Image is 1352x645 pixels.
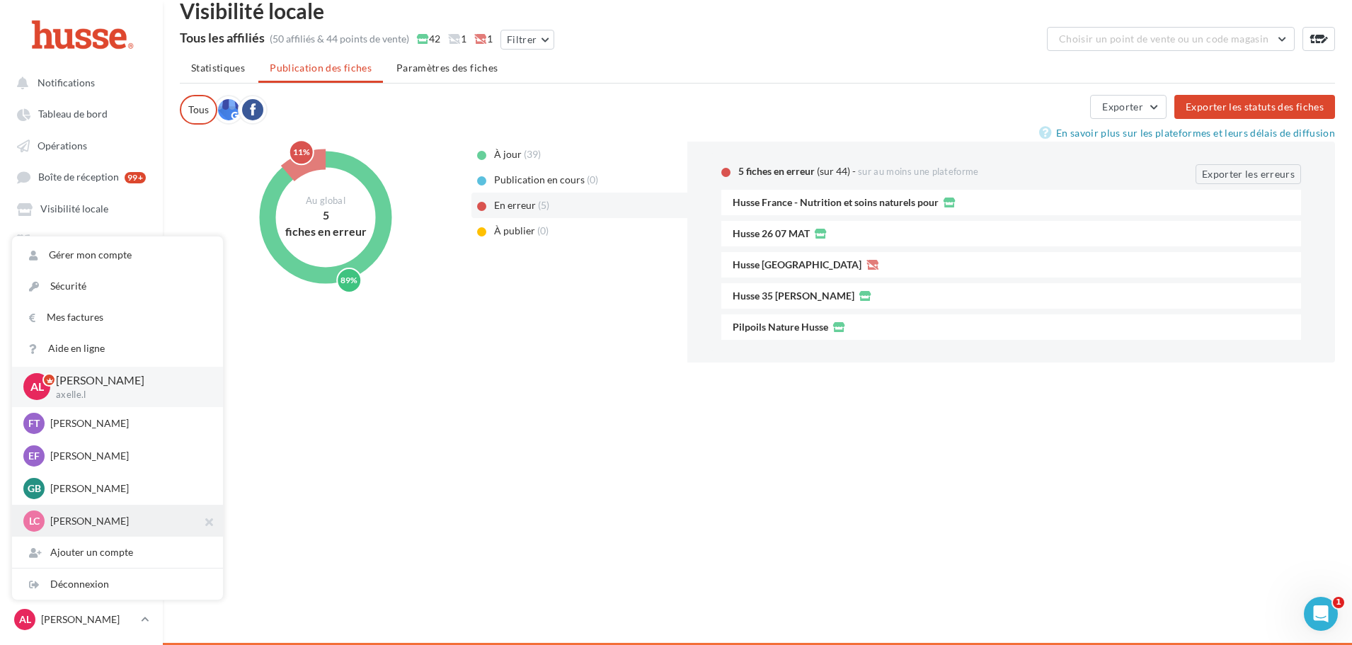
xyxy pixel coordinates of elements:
[283,224,368,240] div: fiches en erreur
[56,372,200,389] p: [PERSON_NAME]
[1304,597,1338,631] iframe: Intercom live chat
[1047,27,1295,51] button: Choisir un point de vente ou un code magasin
[494,224,535,236] span: À publier
[40,203,108,215] span: Visibilité locale
[50,481,206,496] p: [PERSON_NAME]
[12,302,223,333] a: Mes factures
[8,258,154,284] a: Équipe
[12,537,223,568] div: Ajouter un compte
[538,198,561,212] div: (5)
[417,32,440,46] span: 42
[494,148,522,160] span: À jour
[8,227,154,253] a: Médiathèque
[396,62,498,74] span: Paramètres des fiches
[29,514,40,528] span: LC
[474,32,493,46] span: 1
[8,101,154,126] a: Tableau de bord
[8,132,154,158] a: Opérations
[587,173,610,187] div: (0)
[283,195,368,207] div: Au global
[50,416,206,430] p: [PERSON_NAME]
[41,612,135,627] p: [PERSON_NAME]
[19,612,31,627] span: AL
[50,514,206,528] p: [PERSON_NAME]
[1174,95,1335,119] button: Exporter les statuts des fiches
[817,165,856,177] span: (sur 44) -
[1333,597,1344,608] span: 1
[38,76,95,89] span: Notifications
[8,195,154,221] a: Visibilité locale
[12,270,223,302] a: Sécurité
[38,139,87,152] span: Opérations
[30,379,44,395] span: AL
[8,69,149,95] button: Notifications
[12,569,223,600] div: Déconnexion
[500,30,554,50] button: Filtrer
[8,290,154,316] a: Campagnes
[50,449,206,463] p: [PERSON_NAME]
[28,481,41,496] span: GB
[738,165,815,177] span: 5 fiches en erreur
[56,389,200,401] p: axelle.l
[494,199,536,211] span: En erreur
[180,95,217,125] div: Tous
[733,260,861,270] span: Husse [GEOGRAPHIC_DATA]
[494,173,585,185] span: Publication en cours
[1039,125,1335,142] a: En savoir plus sur les plateformes et leurs délais de diffusion
[180,31,265,44] div: Tous les affiliés
[733,229,810,239] span: Husse 26 07 MAT
[38,108,108,120] span: Tableau de bord
[12,239,223,270] a: Gérer mon compte
[1196,164,1301,184] button: Exporter les erreurs
[11,606,151,633] a: AL [PERSON_NAME]
[448,32,466,46] span: 1
[1059,33,1268,45] span: Choisir un point de vente ou un code magasin
[270,32,409,46] div: (50 affiliés & 44 points de vente)
[524,147,547,161] div: (39)
[125,172,146,183] div: 99+
[858,166,979,177] span: sur au moins une plateforme
[191,62,245,74] span: Statistiques
[733,291,854,301] span: Husse 35 [PERSON_NAME]
[38,234,96,246] span: Médiathèque
[1102,101,1143,113] span: Exporter
[28,449,40,463] span: EF
[1090,95,1167,119] button: Exporter
[537,224,561,238] div: (0)
[28,416,40,430] span: FT
[12,333,223,364] a: Aide en ligne
[283,207,368,224] div: 5
[8,164,154,190] a: Boîte de réception 99+
[340,275,357,285] text: 89%
[38,171,119,183] span: Boîte de réception
[733,198,939,207] span: Husse France - Nutrition et soins naturels pour
[293,147,310,157] text: 11%
[733,322,828,332] span: Pilpoils Nature Husse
